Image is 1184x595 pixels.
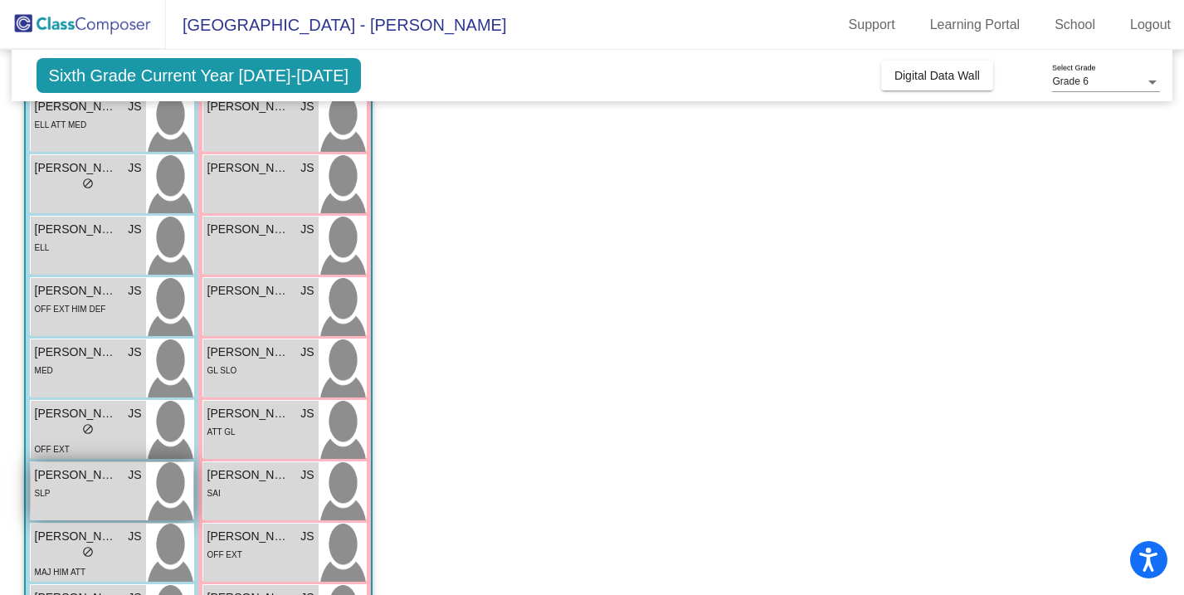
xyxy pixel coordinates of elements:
[128,344,141,361] span: JS
[300,528,314,545] span: JS
[300,466,314,484] span: JS
[207,98,290,115] span: [PERSON_NAME]
[207,282,290,300] span: [PERSON_NAME]
[82,546,94,558] span: do_not_disturb_alt
[128,98,141,115] span: JS
[35,159,118,177] span: [PERSON_NAME]
[35,568,85,577] span: MAJ HIM ATT
[207,344,290,361] span: [PERSON_NAME]
[128,528,141,545] span: JS
[35,405,118,422] span: [PERSON_NAME]
[1041,12,1108,38] a: School
[300,221,314,238] span: JS
[836,12,909,38] a: Support
[207,550,242,559] span: OFF EXT
[894,69,980,82] span: Digital Data Wall
[207,221,290,238] span: [PERSON_NAME]
[1052,76,1088,87] span: Grade 6
[82,178,94,189] span: do_not_disturb_alt
[207,427,236,436] span: ATT GL
[35,243,50,252] span: ELL
[35,98,118,115] span: [PERSON_NAME]
[207,528,290,545] span: [PERSON_NAME]
[35,282,118,300] span: [PERSON_NAME]
[207,405,290,422] span: [PERSON_NAME]
[128,466,141,484] span: JS
[207,159,290,177] span: [PERSON_NAME]
[35,466,118,484] span: [PERSON_NAME]
[300,159,314,177] span: JS
[35,120,87,129] span: ELL ATT MED
[35,445,70,454] span: OFF EXT
[300,344,314,361] span: JS
[128,405,141,422] span: JS
[1117,12,1184,38] a: Logout
[917,12,1034,38] a: Learning Portal
[300,282,314,300] span: JS
[37,58,362,93] span: Sixth Grade Current Year [DATE]-[DATE]
[207,366,237,375] span: GL SLO
[881,61,993,90] button: Digital Data Wall
[207,489,221,498] span: SAI
[300,405,314,422] span: JS
[300,98,314,115] span: JS
[128,221,141,238] span: JS
[166,12,506,38] span: [GEOGRAPHIC_DATA] - [PERSON_NAME]
[35,221,118,238] span: [PERSON_NAME] De La [PERSON_NAME]
[128,282,141,300] span: JS
[82,423,94,435] span: do_not_disturb_alt
[35,305,106,314] span: OFF EXT HIM DEF
[35,528,118,545] span: [PERSON_NAME] [PERSON_NAME]
[35,489,51,498] span: SLP
[207,466,290,484] span: [PERSON_NAME]
[35,366,53,375] span: MED
[35,344,118,361] span: [PERSON_NAME]
[128,159,141,177] span: JS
